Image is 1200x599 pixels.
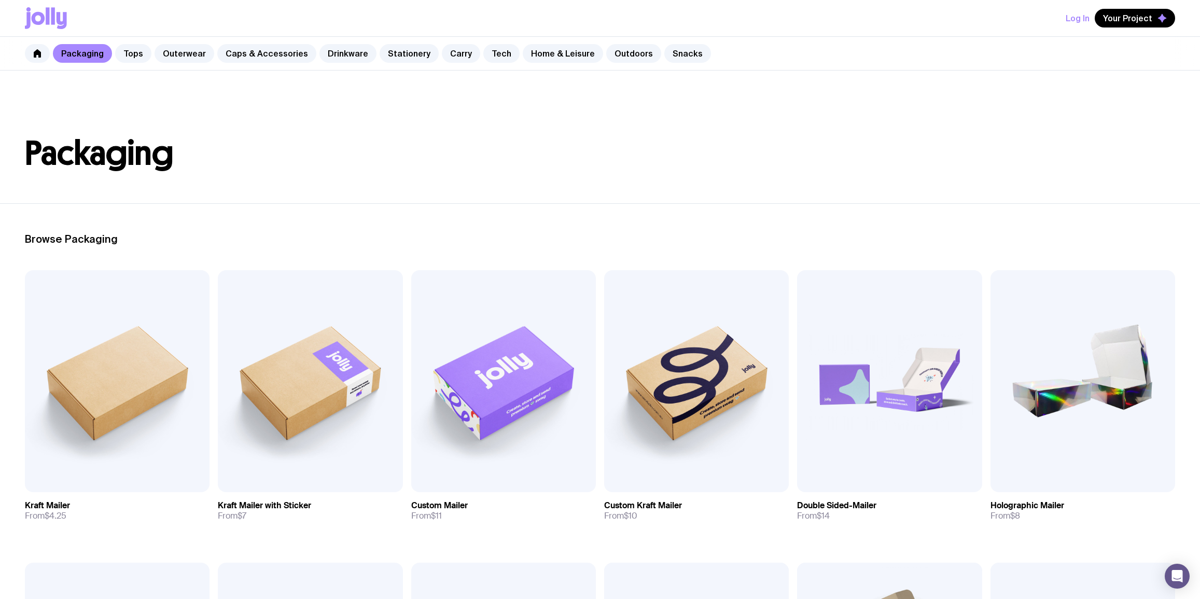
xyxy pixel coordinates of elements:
[319,44,376,63] a: Drinkware
[238,510,246,521] span: $7
[797,500,876,511] h3: Double Sided-Mailer
[990,492,1175,530] a: Holographic MailerFrom$8
[25,500,70,511] h3: Kraft Mailer
[115,44,151,63] a: Tops
[25,137,1175,170] h1: Packaging
[797,492,982,530] a: Double Sided-MailerFrom$14
[411,511,442,521] span: From
[797,511,830,521] span: From
[990,511,1020,521] span: From
[604,500,682,511] h3: Custom Kraft Mailer
[1010,510,1020,521] span: $8
[664,44,711,63] a: Snacks
[990,500,1064,511] h3: Holographic Mailer
[25,233,1175,245] h2: Browse Packaging
[218,511,246,521] span: From
[1103,13,1152,23] span: Your Project
[624,510,637,521] span: $10
[218,492,402,530] a: Kraft Mailer with StickerFrom$7
[25,492,210,530] a: Kraft MailerFrom$4.25
[53,44,112,63] a: Packaging
[155,44,214,63] a: Outerwear
[431,510,442,521] span: $11
[380,44,439,63] a: Stationery
[25,511,66,521] span: From
[523,44,603,63] a: Home & Leisure
[483,44,520,63] a: Tech
[411,492,596,530] a: Custom MailerFrom$11
[604,492,789,530] a: Custom Kraft MailerFrom$10
[442,44,480,63] a: Carry
[45,510,66,521] span: $4.25
[218,500,311,511] h3: Kraft Mailer with Sticker
[606,44,661,63] a: Outdoors
[411,500,468,511] h3: Custom Mailer
[604,511,637,521] span: From
[1165,564,1190,589] div: Open Intercom Messenger
[817,510,830,521] span: $14
[217,44,316,63] a: Caps & Accessories
[1066,9,1090,27] button: Log In
[1095,9,1175,27] button: Your Project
